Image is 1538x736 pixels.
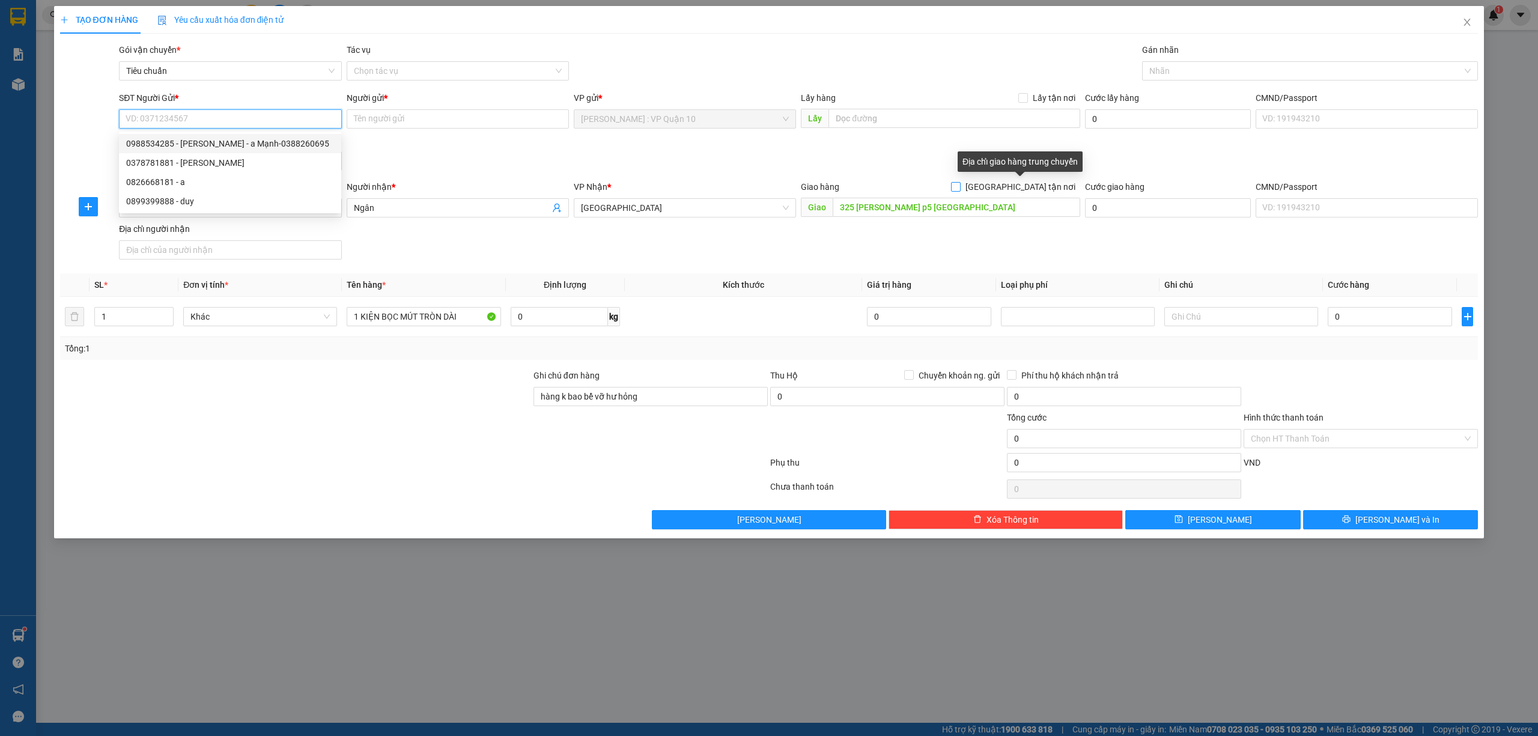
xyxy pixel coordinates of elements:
div: CMND/Passport [1256,91,1478,105]
span: TẠO ĐƠN HÀNG [60,15,138,25]
div: Người gửi [347,91,569,105]
label: Cước lấy hàng [1085,93,1139,103]
div: 0899399888 - duy [119,192,341,211]
span: Giao hàng [801,182,839,192]
span: Định lượng [544,280,586,290]
span: Giao [801,198,833,217]
span: plus [79,202,97,211]
label: Gán nhãn [1142,45,1179,55]
strong: PHIẾU DÁN LÊN HÀNG [85,5,243,22]
div: Chưa thanh toán [769,480,1006,501]
button: printer[PERSON_NAME] và In [1303,510,1479,529]
label: Cước giao hàng [1085,182,1144,192]
span: plus [1462,312,1473,321]
span: VP Nhận [574,182,607,192]
span: Tổng cước [1007,413,1047,422]
input: Địa chỉ của người nhận [119,240,341,260]
span: [GEOGRAPHIC_DATA] tận nơi [961,180,1080,193]
button: delete [65,307,84,326]
button: plus [1462,307,1473,326]
span: VND [1244,458,1260,467]
span: kg [608,307,620,326]
span: Mã đơn: VP101110250037 [5,73,180,89]
span: Đơn vị tính [183,280,228,290]
div: SĐT Người Gửi [119,91,341,105]
label: Tác vụ [347,45,371,55]
div: 0988534285 - [PERSON_NAME] - a Mạnh-0388260695 [126,137,334,150]
div: Người nhận [347,180,569,193]
span: Thu Hộ [770,371,798,380]
div: Phụ thu [769,456,1006,477]
div: Địa chỉ người nhận [119,222,341,236]
div: Địa chỉ giao hàng trung chuyển [958,151,1083,172]
strong: CSKH: [33,41,64,51]
div: 0826668181 - a [126,175,334,189]
span: [PERSON_NAME] [737,513,801,526]
span: Khác [190,308,330,326]
div: VP gửi [574,91,796,105]
button: [PERSON_NAME] [652,510,886,529]
span: Cước hàng [1328,280,1369,290]
span: Hồ Chí Minh : VP Quận 10 [581,110,789,128]
span: Gói vận chuyển [119,45,180,55]
label: Hình thức thanh toán [1244,413,1324,422]
button: save[PERSON_NAME] [1125,510,1301,529]
button: plus [79,197,98,216]
input: Dọc đường [828,109,1080,128]
span: Yêu cầu xuất hóa đơn điện tử [157,15,284,25]
th: Ghi chú [1160,273,1323,297]
span: [PERSON_NAME] [1188,513,1252,526]
span: Xóa Thông tin [986,513,1039,526]
input: Ghi chú đơn hàng [533,387,768,406]
label: Ghi chú đơn hàng [533,371,600,380]
input: 0 [867,307,991,326]
span: [PERSON_NAME] và In [1355,513,1439,526]
span: plus [60,16,68,24]
span: Tiêu chuẩn [126,62,334,80]
input: Dọc đường [833,198,1080,217]
span: delete [973,515,982,525]
span: [PHONE_NUMBER] [5,41,91,62]
th: Loại phụ phí [996,273,1160,297]
div: 0899399888 - duy [126,195,334,208]
img: icon [157,16,167,25]
div: 0378781881 - [PERSON_NAME] [126,156,334,169]
input: Cước giao hàng [1085,198,1251,217]
span: printer [1342,515,1351,525]
div: CMND/Passport [1256,180,1478,193]
button: deleteXóa Thông tin [889,510,1123,529]
span: close [1462,17,1472,27]
button: Close [1450,6,1484,40]
span: user-add [552,203,562,213]
span: Kích thước [723,280,764,290]
span: SL [94,280,104,290]
input: VD: Bàn, Ghế [347,307,500,326]
span: Ngày in phiếu: 17:35 ngày [81,24,247,37]
span: Lấy tận nơi [1028,91,1080,105]
div: 0988534285 - Huy Hoàng - a Mạnh-0388260695 [119,134,341,153]
input: Cước lấy hàng [1085,109,1251,129]
input: Ghi Chú [1164,307,1318,326]
span: save [1175,515,1183,525]
span: Phú Yên [581,199,789,217]
span: Chuyển khoản ng. gửi [914,369,1005,382]
div: Tổng: 1 [65,342,593,355]
span: CÔNG TY TNHH CHUYỂN PHÁT NHANH BẢO AN [95,41,240,62]
span: Phí thu hộ khách nhận trả [1017,369,1123,382]
span: Lấy [801,109,828,128]
span: Giá trị hàng [867,280,911,290]
span: Lấy hàng [801,93,836,103]
div: 0378781881 - kado [119,153,341,172]
span: Tên hàng [347,280,386,290]
div: 0826668181 - a [119,172,341,192]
